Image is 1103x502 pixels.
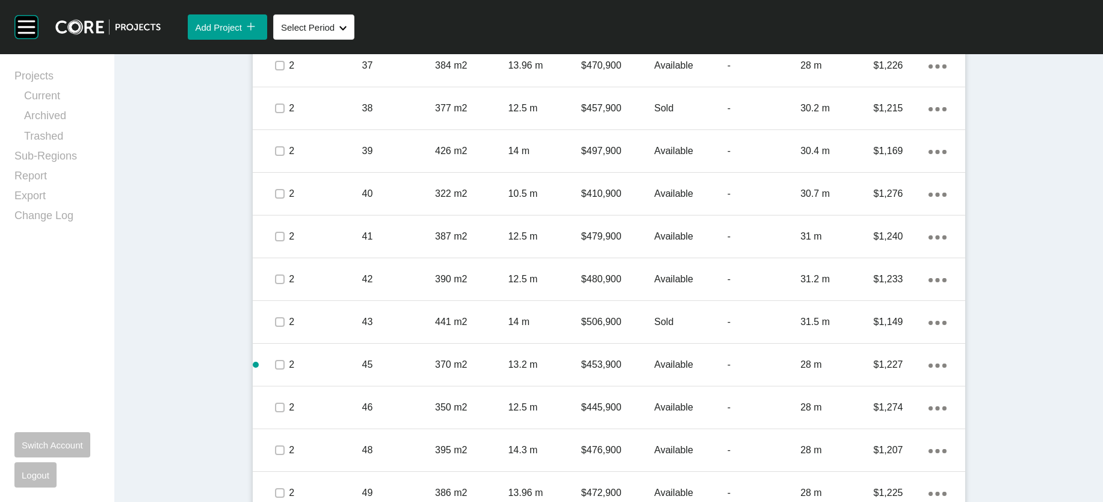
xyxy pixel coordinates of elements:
[289,59,362,72] p: 2
[362,230,435,243] p: 41
[581,187,654,200] p: $410,900
[22,470,49,480] span: Logout
[289,401,362,414] p: 2
[874,486,928,500] p: $1,225
[14,169,100,188] a: Report
[508,358,581,371] p: 13.2 m
[581,444,654,457] p: $476,900
[508,486,581,500] p: 13.96 m
[362,59,435,72] p: 37
[728,401,800,414] p: -
[874,273,928,286] p: $1,233
[289,273,362,286] p: 2
[874,187,928,200] p: $1,276
[435,273,508,286] p: 390 m2
[14,432,90,457] button: Switch Account
[654,230,727,243] p: Available
[874,358,928,371] p: $1,227
[728,315,800,329] p: -
[14,188,100,208] a: Export
[508,273,581,286] p: 12.5 m
[728,358,800,371] p: -
[281,22,335,33] span: Select Period
[24,108,100,128] a: Archived
[654,102,727,115] p: Sold
[728,187,800,200] p: -
[800,59,873,72] p: 28 m
[581,59,654,72] p: $470,900
[22,440,83,450] span: Switch Account
[581,401,654,414] p: $445,900
[362,401,435,414] p: 46
[654,315,727,329] p: Sold
[800,230,873,243] p: 31 m
[508,102,581,115] p: 12.5 m
[874,59,928,72] p: $1,226
[362,315,435,329] p: 43
[435,401,508,414] p: 350 m2
[654,187,727,200] p: Available
[362,187,435,200] p: 40
[654,144,727,158] p: Available
[800,102,873,115] p: 30.2 m
[581,102,654,115] p: $457,900
[874,315,928,329] p: $1,149
[362,144,435,158] p: 39
[728,444,800,457] p: -
[508,444,581,457] p: 14.3 m
[581,486,654,500] p: $472,900
[362,358,435,371] p: 45
[874,401,928,414] p: $1,274
[14,208,100,228] a: Change Log
[800,273,873,286] p: 31.2 m
[728,144,800,158] p: -
[654,273,727,286] p: Available
[435,187,508,200] p: 322 m2
[24,88,100,108] a: Current
[289,358,362,371] p: 2
[435,59,508,72] p: 384 m2
[654,486,727,500] p: Available
[728,486,800,500] p: -
[800,187,873,200] p: 30.7 m
[289,486,362,500] p: 2
[800,401,873,414] p: 28 m
[654,401,727,414] p: Available
[508,401,581,414] p: 12.5 m
[874,230,928,243] p: $1,240
[289,230,362,243] p: 2
[508,230,581,243] p: 12.5 m
[654,59,727,72] p: Available
[728,102,800,115] p: -
[581,358,654,371] p: $453,900
[728,273,800,286] p: -
[508,187,581,200] p: 10.5 m
[435,102,508,115] p: 377 m2
[728,230,800,243] p: -
[581,273,654,286] p: $480,900
[654,444,727,457] p: Available
[800,486,873,500] p: 28 m
[874,444,928,457] p: $1,207
[435,486,508,500] p: 386 m2
[581,144,654,158] p: $497,900
[874,144,928,158] p: $1,169
[874,102,928,115] p: $1,215
[654,358,727,371] p: Available
[362,273,435,286] p: 42
[508,315,581,329] p: 14 m
[581,315,654,329] p: $506,900
[800,358,873,371] p: 28 m
[581,230,654,243] p: $479,900
[273,14,354,40] button: Select Period
[728,59,800,72] p: -
[435,144,508,158] p: 426 m2
[14,149,100,169] a: Sub-Regions
[508,144,581,158] p: 14 m
[289,444,362,457] p: 2
[800,315,873,329] p: 31.5 m
[14,69,100,88] a: Projects
[14,462,57,488] button: Logout
[362,102,435,115] p: 38
[435,358,508,371] p: 370 m2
